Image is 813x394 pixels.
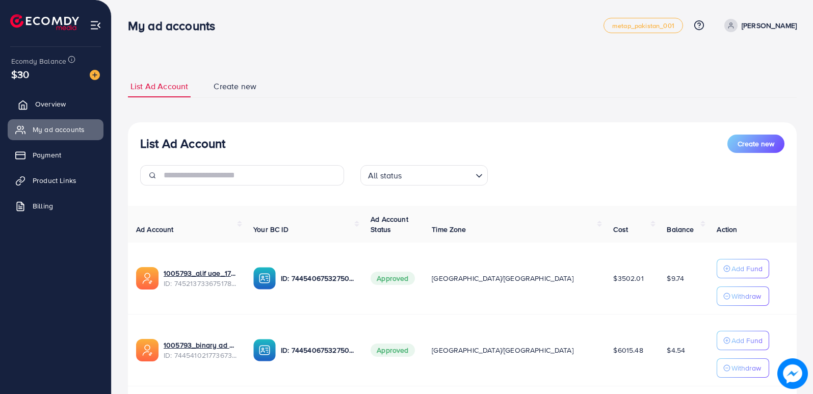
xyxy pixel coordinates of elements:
[727,135,784,153] button: Create new
[667,273,684,283] span: $9.74
[8,196,103,216] a: Billing
[33,150,61,160] span: Payment
[738,139,774,149] span: Create new
[8,119,103,140] a: My ad accounts
[164,268,237,278] a: 1005793_alif uae_1735085948322
[667,345,685,355] span: $4.54
[717,286,769,306] button: Withdraw
[128,18,223,33] h3: My ad accounts
[612,22,674,29] span: metap_pakistan_001
[164,278,237,288] span: ID: 7452137336751783937
[720,19,797,32] a: [PERSON_NAME]
[717,331,769,350] button: Add Fund
[432,345,573,355] span: [GEOGRAPHIC_DATA]/[GEOGRAPHIC_DATA]
[613,345,643,355] span: $6015.48
[281,344,354,356] p: ID: 7445406753275019281
[366,168,404,183] span: All status
[33,201,53,211] span: Billing
[33,175,76,186] span: Product Links
[405,166,471,183] input: Search for option
[613,273,643,283] span: $3502.01
[136,267,159,290] img: ic-ads-acc.e4c84228.svg
[164,340,237,350] a: 1005793_binary ad account 1_1733519668386
[164,350,237,360] span: ID: 7445410217736732673
[777,358,808,389] img: image
[432,273,573,283] span: [GEOGRAPHIC_DATA]/[GEOGRAPHIC_DATA]
[164,340,237,361] div: <span class='underline'>1005793_binary ad account 1_1733519668386</span></br>7445410217736732673
[136,224,174,234] span: Ad Account
[214,81,256,92] span: Create new
[717,224,737,234] span: Action
[10,14,79,30] img: logo
[8,145,103,165] a: Payment
[253,224,289,234] span: Your BC ID
[253,339,276,361] img: ic-ba-acc.ded83a64.svg
[371,272,414,285] span: Approved
[164,268,237,289] div: <span class='underline'>1005793_alif uae_1735085948322</span></br>7452137336751783937
[35,99,66,109] span: Overview
[130,81,188,92] span: List Ad Account
[11,56,66,66] span: Ecomdy Balance
[90,19,101,31] img: menu
[281,272,354,284] p: ID: 7445406753275019281
[136,339,159,361] img: ic-ads-acc.e4c84228.svg
[742,19,797,32] p: [PERSON_NAME]
[11,67,29,82] span: $30
[731,290,761,302] p: Withdraw
[8,170,103,191] a: Product Links
[731,262,763,275] p: Add Fund
[8,94,103,114] a: Overview
[90,70,100,80] img: image
[731,334,763,347] p: Add Fund
[371,344,414,357] span: Approved
[432,224,466,234] span: Time Zone
[253,267,276,290] img: ic-ba-acc.ded83a64.svg
[604,18,683,33] a: metap_pakistan_001
[140,136,225,151] h3: List Ad Account
[667,224,694,234] span: Balance
[33,124,85,135] span: My ad accounts
[717,259,769,278] button: Add Fund
[731,362,761,374] p: Withdraw
[613,224,628,234] span: Cost
[371,214,408,234] span: Ad Account Status
[717,358,769,378] button: Withdraw
[360,165,488,186] div: Search for option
